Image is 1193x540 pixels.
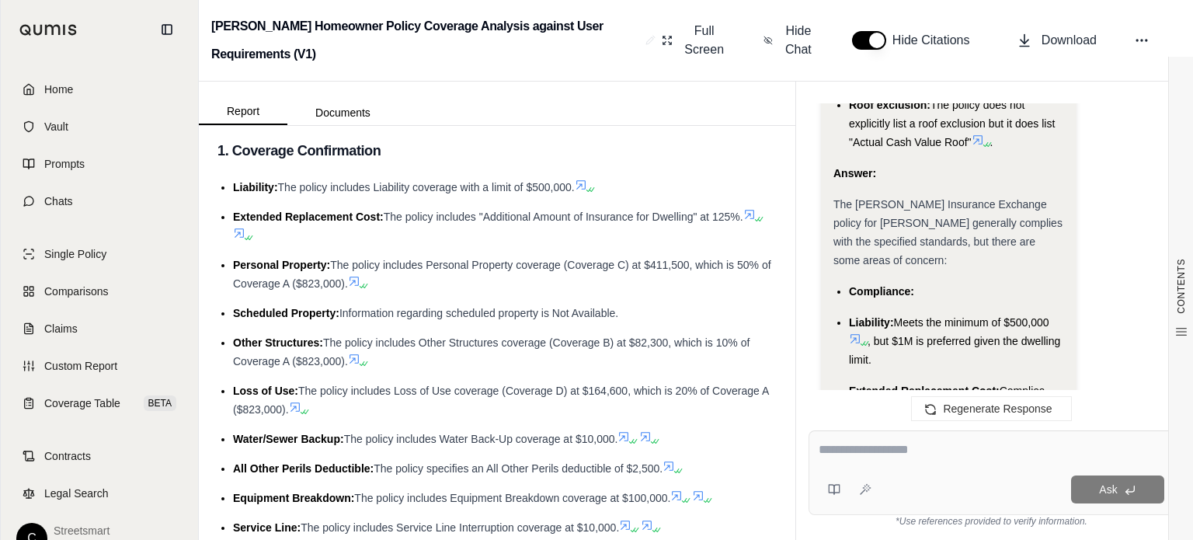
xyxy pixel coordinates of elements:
[339,307,618,319] span: Information regarding scheduled property is Not Available.
[894,316,1049,329] span: Meets the minimum of $500,000
[233,385,298,397] span: Loss of Use:
[10,274,189,308] a: Comparisons
[44,321,78,336] span: Claims
[833,167,876,179] strong: Answer:
[233,462,374,475] span: All Other Perils Deductible:
[233,211,384,223] span: Extended Replacement Cost:
[374,462,663,475] span: The policy specifies an All Other Perils deductible of $2,500.
[233,521,301,534] span: Service Line:
[10,110,189,144] a: Vault
[54,523,165,538] span: Streetsmart
[1175,259,1188,314] span: CONTENTS
[10,72,189,106] a: Home
[44,448,91,464] span: Contracts
[849,99,930,111] span: Roof exclusion:
[10,439,189,473] a: Contracts
[44,119,68,134] span: Vault
[849,335,1060,366] span: , but $1M is preferred given the dwelling limit.
[943,402,1052,415] span: Regenerate Response
[44,246,106,262] span: Single Policy
[10,237,189,271] a: Single Policy
[44,395,120,411] span: Coverage Table
[217,137,777,165] h3: 1. Coverage Confirmation
[233,336,750,368] span: The policy includes Other Structures coverage (Coverage B) at $82,300, which is 10% of Coverage A...
[849,99,1055,148] span: The policy does not explicitly list a roof exclusion but it does list "Actual Cash Value Roof"
[1042,31,1097,50] span: Download
[1099,483,1117,496] span: Ask
[809,515,1174,528] div: *Use references provided to verify information.
[199,99,287,125] button: Report
[656,16,732,65] button: Full Screen
[833,198,1063,267] span: The [PERSON_NAME] Insurance Exchange policy for [PERSON_NAME] generally complies with the specifi...
[44,284,108,299] span: Comparisons
[1071,476,1164,503] button: Ask
[44,82,73,97] span: Home
[44,358,117,374] span: Custom Report
[44,156,85,172] span: Prompts
[233,492,354,504] span: Equipment Breakdown:
[849,385,1000,397] span: Extended Replacement Cost:
[10,312,189,346] a: Claims
[990,136,993,148] span: .
[155,17,179,42] button: Collapse sidebar
[10,386,189,420] a: Coverage TableBETA
[233,259,771,290] span: The policy includes Personal Property coverage (Coverage C) at $411,500, which is 50% of Coverage...
[344,433,618,445] span: The policy includes Water Back-Up coverage at $10,000.
[892,31,979,50] span: Hide Citations
[44,486,109,501] span: Legal Search
[849,316,894,329] span: Liability:
[384,211,743,223] span: The policy includes "Additional Amount of Insurance for Dwelling" at 125%.
[233,433,344,445] span: Water/Sewer Backup:
[354,492,670,504] span: The policy includes Equipment Breakdown coverage at $100,000.
[144,395,176,411] span: BETA
[19,24,78,36] img: Qumis Logo
[757,16,821,65] button: Hide Chat
[782,22,815,59] span: Hide Chat
[44,193,73,209] span: Chats
[233,385,768,416] span: The policy includes Loss of Use coverage (Coverage D) at $164,600, which is 20% of Coverage A ($8...
[278,181,575,193] span: The policy includes Liability coverage with a limit of $500,000.
[301,521,619,534] span: The policy includes Service Line Interruption coverage at $10,000.
[211,12,639,68] h2: [PERSON_NAME] Homeowner Policy Coverage Analysis against User Requirements (V1)
[10,147,189,181] a: Prompts
[682,22,726,59] span: Full Screen
[233,259,330,271] span: Personal Property:
[233,307,339,319] span: Scheduled Property:
[10,184,189,218] a: Chats
[911,396,1071,421] button: Regenerate Response
[233,181,278,193] span: Liability:
[10,476,189,510] a: Legal Search
[10,349,189,383] a: Custom Report
[849,285,914,298] span: Compliance:
[287,100,398,125] button: Documents
[233,336,323,349] span: Other Structures:
[1010,25,1103,56] button: Download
